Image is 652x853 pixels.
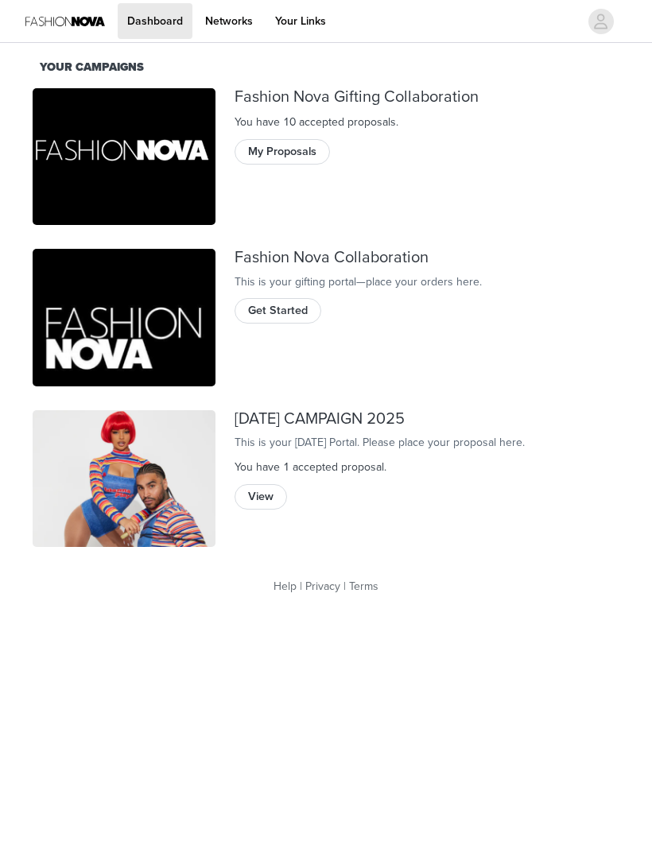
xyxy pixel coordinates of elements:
span: | [343,580,346,593]
a: Help [274,580,297,593]
button: My Proposals [235,139,330,165]
button: Get Started [235,298,321,324]
span: s [390,115,396,129]
a: Terms [349,580,378,593]
img: Fashion Nova Logo [25,3,105,39]
div: [DATE] CAMPAIGN 2025 [235,410,619,428]
span: | [300,580,302,593]
a: Networks [196,3,262,39]
span: Get Started [248,302,308,320]
div: Your Campaigns [40,59,612,76]
button: View [235,484,287,510]
span: You have 1 accepted proposal . [235,460,386,474]
div: This is your gifting portal—place your orders here. [235,273,619,290]
img: Fashion Nova [33,249,215,386]
div: Fashion Nova Collaboration [235,249,619,267]
div: This is your [DATE] Portal. Please place your proposal here. [235,434,619,451]
img: Fashion Nova [33,88,215,226]
span: You have 10 accepted proposal . [235,115,398,129]
a: View [235,485,287,498]
a: Privacy [305,580,340,593]
img: Fashion Nova [33,410,215,548]
a: Dashboard [118,3,192,39]
a: Your Links [266,3,336,39]
div: avatar [593,9,608,34]
div: Fashion Nova Gifting Collaboration [235,88,619,107]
